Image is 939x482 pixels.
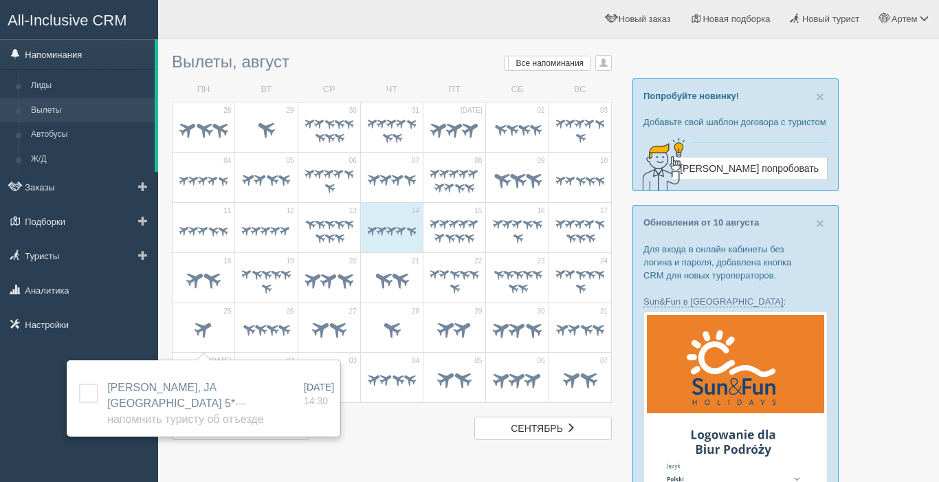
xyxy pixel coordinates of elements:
td: ЧТ [360,78,423,102]
span: 28 [412,307,419,316]
span: 08 [474,156,482,166]
a: сентябрь [474,417,612,440]
a: [PERSON_NAME], JA [GEOGRAPHIC_DATA] 5*— Напомнить туристу об отъезде [107,382,263,425]
a: Ж/Д [25,147,155,172]
span: 20 [349,256,357,266]
span: 11 [223,206,231,216]
button: Close [816,89,824,104]
span: 27 [349,307,357,316]
p: Для входа в онлайн кабинеты без логина и пароля, добавлена кнопка CRM для новых туроператоров. [643,243,828,282]
td: ВТ [235,78,298,102]
span: [DATE] [210,356,231,366]
span: 29 [474,307,482,316]
span: 06 [538,356,545,366]
a: [PERSON_NAME] попробовать [671,157,828,180]
span: — Напомнить туристу об отъезде [107,397,263,425]
span: 21 [412,256,419,266]
span: 30 [349,106,357,116]
a: Обновления от 10 августа [643,217,759,228]
span: 14:30 [304,395,328,406]
p: Добавьте свой шаблон договора с туристом [643,116,828,129]
span: 18 [223,256,231,266]
span: [DATE] [461,106,482,116]
span: 07 [412,156,419,166]
span: Артем [892,14,918,24]
span: 17 [600,206,608,216]
span: 30 [538,307,545,316]
td: ВС [549,78,611,102]
span: 24 [600,256,608,266]
td: ПТ [423,78,486,102]
span: сентябрь [511,423,563,434]
span: 07 [600,356,608,366]
img: creative-idea-2907357.png [633,137,688,192]
span: 04 [412,356,419,366]
p: Попробуйте новинку! [643,89,828,102]
span: 03 [349,356,357,366]
span: 16 [538,206,545,216]
span: Новая подборка [703,14,770,24]
span: 05 [474,356,482,366]
span: 09 [538,156,545,166]
span: Новый турист [802,14,859,24]
span: × [816,89,824,105]
span: Все напоминания [516,58,584,68]
span: 31 [412,106,419,116]
span: 22 [474,256,482,266]
span: 15 [474,206,482,216]
span: 28 [223,106,231,116]
span: All-Inclusive CRM [8,12,127,29]
span: 23 [538,256,545,266]
span: [DATE] [304,382,334,393]
span: 19 [286,256,294,266]
span: 25 [223,307,231,316]
a: Лиды [25,74,155,98]
td: ПН [173,78,235,102]
span: Новый заказ [619,14,671,24]
a: Sun&Fun в [GEOGRAPHIC_DATA] [643,296,784,307]
span: 26 [286,307,294,316]
span: 10 [600,156,608,166]
td: СБ [486,78,549,102]
span: 02 [286,356,294,366]
span: 14 [412,206,419,216]
h3: Вылеты, август [172,53,612,71]
span: 04 [223,156,231,166]
a: Вылеты [25,98,155,123]
span: 12 [286,206,294,216]
a: [DATE] 14:30 [304,380,334,408]
p: : [643,295,828,308]
span: 06 [349,156,357,166]
a: Автобусы [25,122,155,147]
span: 02 [538,106,545,116]
span: [PERSON_NAME], JA [GEOGRAPHIC_DATA] 5* [107,382,263,425]
button: Close [816,216,824,230]
span: × [816,215,824,231]
span: 03 [600,106,608,116]
span: 13 [349,206,357,216]
span: 31 [600,307,608,316]
span: 29 [286,106,294,116]
span: 05 [286,156,294,166]
td: СР [298,78,360,102]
